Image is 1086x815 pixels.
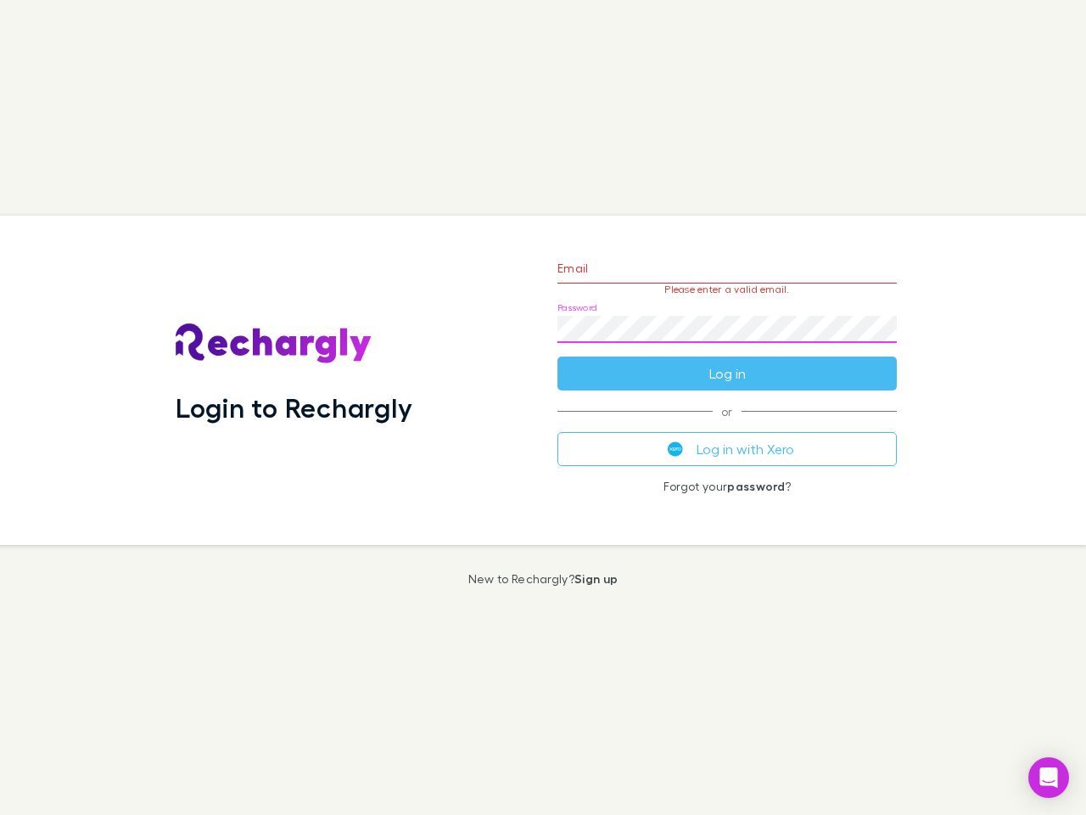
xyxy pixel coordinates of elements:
[727,479,785,493] a: password
[468,572,619,586] p: New to Rechargly?
[1028,757,1069,798] div: Open Intercom Messenger
[557,411,897,412] span: or
[557,432,897,466] button: Log in with Xero
[557,357,897,391] button: Log in
[176,391,412,424] h1: Login to Rechargly
[176,323,372,364] img: Rechargly's Logo
[557,301,597,314] label: Password
[557,480,897,493] p: Forgot your ?
[557,284,897,295] p: Please enter a valid email.
[574,571,618,586] a: Sign up
[668,441,683,457] img: Xero's logo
